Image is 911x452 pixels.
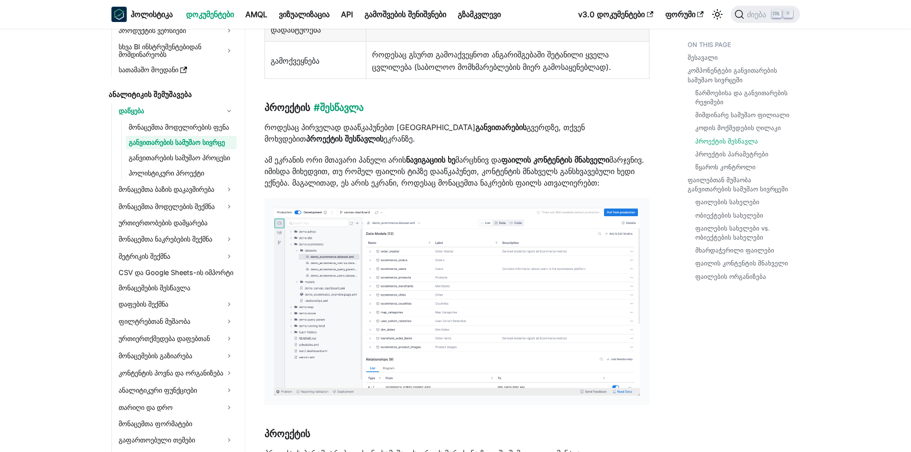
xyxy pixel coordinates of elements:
[116,348,237,364] a: მონაცემების გაზიარება
[406,155,455,165] font: ნავიგაციის ხე
[688,176,794,194] a: ფაილებთან მუშაობა განვითარების სამუშაო სივრცეში
[119,317,190,325] font: ფილტრებთან მუშაობა
[264,155,406,165] font: ამ ეკრანის ორი მთავარი პანელი არის
[129,154,230,162] font: განვითარების სამუშაო პროცესი
[111,7,173,22] a: ჰოლისტიკაჰოლისტიკა
[119,300,168,308] font: დაფების შექმნა
[119,202,215,210] font: მონაცემთა მოდელების შექმნა
[129,123,229,131] font: მონაცემთა მოდელირების ფენა
[306,134,384,143] font: პროექტის შესწავლის
[119,235,212,243] font: მონაცემთა ნაკრებების შექმნა
[116,400,237,415] a: თარიღი და დრო
[102,29,245,452] nav: Docs-ის გვერდითი ზოლი
[116,103,237,119] a: დაწყება
[695,123,781,132] a: კოდის მოქმედების ღილაკი
[335,7,359,22] a: API
[119,268,233,276] font: CSV და Google Sheets-ის იმპორტი
[264,122,585,143] font: გვერდზე, თქვენ მოხვდებით
[695,259,788,268] a: ფაილის კონტენტის მნახველი
[695,88,790,107] a: წარმოებისა და განვითარების რეჟიმები
[695,225,770,241] font: ფაილების სახელები vs. ობიექტების სახელები
[245,10,267,19] font: AMQL
[384,134,415,143] font: ეკრანზე.
[119,107,144,115] font: დაწყება
[131,10,173,19] font: ჰოლისტიკა
[695,111,790,119] font: მიმდინარე სამუშაო ფილიალი
[116,331,237,346] a: ურთიერთქმედება დაფებთან
[747,11,766,19] font: ძიება
[688,67,777,83] font: კომპონენტები განვითარების სამუშაო სივრცეში
[695,163,756,172] a: წყაროს კონტროლი
[264,428,310,440] font: პროექტის
[783,10,793,18] kbd: K
[119,185,214,193] font: მონაცემთა ბაზის დაკავშირება
[116,182,237,197] a: მონაცემთა ბაზის დაკავშირება
[710,7,725,22] button: გადართვა ბნელ და ღია რეჟიმებს შორის (ამჟამად ღია რეჟიმია)
[116,63,237,77] a: სათამაშო მოედანი
[695,150,768,159] a: პროექტის პარამეტრები
[695,89,788,106] font: წარმოებისა და განვითარების რეჟიმები
[688,54,718,61] font: შესავალი
[129,138,225,146] font: განვითარების სამუშაო სივრცე
[119,419,192,428] font: მონაცემთა ფორმატები
[116,314,237,329] a: ფილტრებთან მუშაობა
[116,266,237,279] a: CSV და Google Sheets-ის იმპორტი
[695,164,756,171] font: წყაროს კონტროლი
[364,10,446,19] font: გამოშვების შენიშვნები
[688,53,718,62] a: შესავალი
[458,10,501,19] font: გზამკვლევი
[695,198,759,206] font: ფაილების სახელები
[731,6,800,23] button: ძიება (Ctrl+K)
[116,417,237,430] a: მონაცემთა ფორმატები
[186,10,234,19] font: დოკუმენტები
[126,166,237,180] a: ჰოლისტიკური პროექტი
[119,352,192,360] font: მონაცემების გაზიარება
[119,26,186,34] font: პროდუქტის ვერსიები
[129,169,204,177] font: ჰოლისტიკური პროექტი
[452,7,506,22] a: გზამკვლევი
[279,10,329,19] font: ვიზუალიზაცია
[264,102,310,113] font: პროექტის
[578,10,645,19] font: v3.0 დოკუმენტები
[695,137,758,146] a: პროექტის შესწავლა
[119,369,223,377] font: კონტენტის პოვნა და ორგანიზება
[116,199,237,214] a: მონაცემთა მოდელების შექმნა
[116,365,237,381] a: კონტენტის პოვნა და ორგანიზება
[109,90,192,99] font: ანალიტიკის შემუშავება
[271,56,319,66] font: გამოქვეყნება
[119,403,173,411] font: თარიღი და დრო
[695,151,768,158] font: პროექტის პარამეტრები
[119,334,210,342] font: ურთიერთქმედება დაფებთან
[240,7,273,22] a: AMQL
[119,386,197,394] font: ანალიტიკური ფუნქციები
[665,10,695,19] font: ფორუმი
[119,436,195,444] font: გაფართოებული თემები
[116,249,237,264] a: მეტრიკის შექმნა
[572,7,659,22] a: v3.0 დოკუმენტები
[119,219,208,227] font: ურთიერთობების დამყარება
[695,246,774,255] a: მხარდაჭერილი ფაილები
[695,224,790,242] a: ფაილების სახელები vs. ობიექტების სახელები
[695,260,788,267] font: ფაილის კონტენტის მნახველი
[271,12,322,34] font: ცვლილებების დადასტურება
[116,40,237,61] a: სხვა BI ინსტრუმენტებიდან მომდინარეობს
[455,155,501,165] font: მარცხნივ და
[119,252,170,260] font: მეტრიკის შექმნა
[116,281,237,295] a: მონაცემების შესწავლა
[116,232,237,247] a: მონაცემთა ნაკრებების შექმნა
[695,212,763,219] font: ობიექტების სახელები
[501,155,609,165] font: ფაილის კონტენტის მნახველი
[180,7,240,22] a: დოკუმენტები
[695,138,758,145] font: პროექტის შესწავლა
[695,124,781,132] font: კოდის მოქმედების ღილაკი
[688,66,794,84] a: კომპონენტები განვითარების სამუშაო სივრცეში
[688,176,788,193] font: ფაილებთან მუშაობა განვითარების სამუშაო სივრცეში
[475,122,527,132] font: განვითარების
[695,273,766,280] font: ფაილების ორგანიზება
[310,102,363,113] a: პირდაპირი ბმული Project Explore-ზე
[116,383,237,398] a: ანალიტიკური ფუნქციები
[695,198,759,207] a: ფაილების სახელები
[695,272,766,281] a: ფაილების ორგანიზება
[264,155,644,187] font: მარჯვნივ. იმისდა მიხედვით, თუ რომელ ფაილის ტიპზე დააწკაპუნეთ, კონტენტის მნახველს განსხვავებული ხე...
[126,151,237,165] a: განვითარების სამუშაო პროცესი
